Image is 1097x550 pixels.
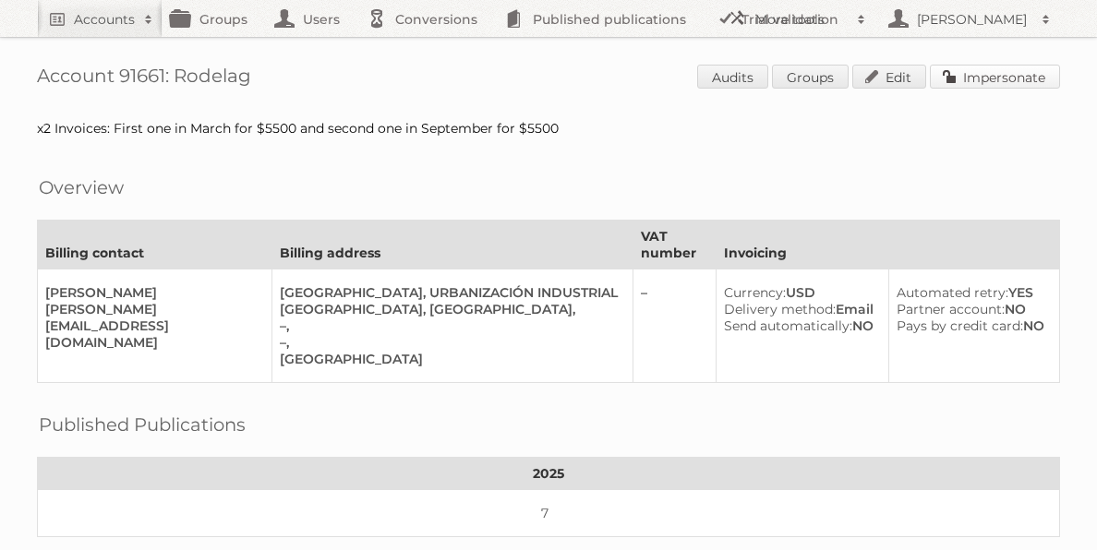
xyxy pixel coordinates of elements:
[930,65,1060,89] a: Impersonate
[45,284,257,301] div: [PERSON_NAME]
[74,10,135,29] h2: Accounts
[280,284,618,317] div: [GEOGRAPHIC_DATA], URBANIZACIÓN INDUSTRIAL [GEOGRAPHIC_DATA], [GEOGRAPHIC_DATA],
[633,269,717,383] td: –
[724,301,874,317] div: Email
[724,317,852,334] span: Send automatically:
[697,65,768,89] a: Audits
[37,120,1060,137] div: x2 Invoices: First one in March for $5500 and second one in September for $5500
[716,221,1059,269] th: Invoicing
[724,317,874,334] div: NO
[280,334,618,351] div: –,
[38,458,1060,490] th: 2025
[897,301,1044,317] div: NO
[852,65,926,89] a: Edit
[724,284,874,301] div: USD
[724,284,786,301] span: Currency:
[897,317,1023,334] span: Pays by credit card:
[37,65,1060,92] h1: Account 91661: Rodelag
[280,317,618,334] div: –,
[772,65,849,89] a: Groups
[897,301,1005,317] span: Partner account:
[724,301,836,317] span: Delivery method:
[897,284,1008,301] span: Automated retry:
[38,221,272,269] th: Billing contact
[39,173,124,201] h2: Overview
[38,490,1060,537] td: 7
[280,351,618,367] div: [GEOGRAPHIC_DATA]
[633,221,717,269] th: VAT number
[272,221,633,269] th: Billing address
[45,301,257,351] div: [PERSON_NAME][EMAIL_ADDRESS][DOMAIN_NAME]
[39,411,246,438] h2: Published Publications
[897,317,1044,334] div: NO
[912,10,1032,29] h2: [PERSON_NAME]
[755,10,848,29] h2: More tools
[897,284,1044,301] div: YES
